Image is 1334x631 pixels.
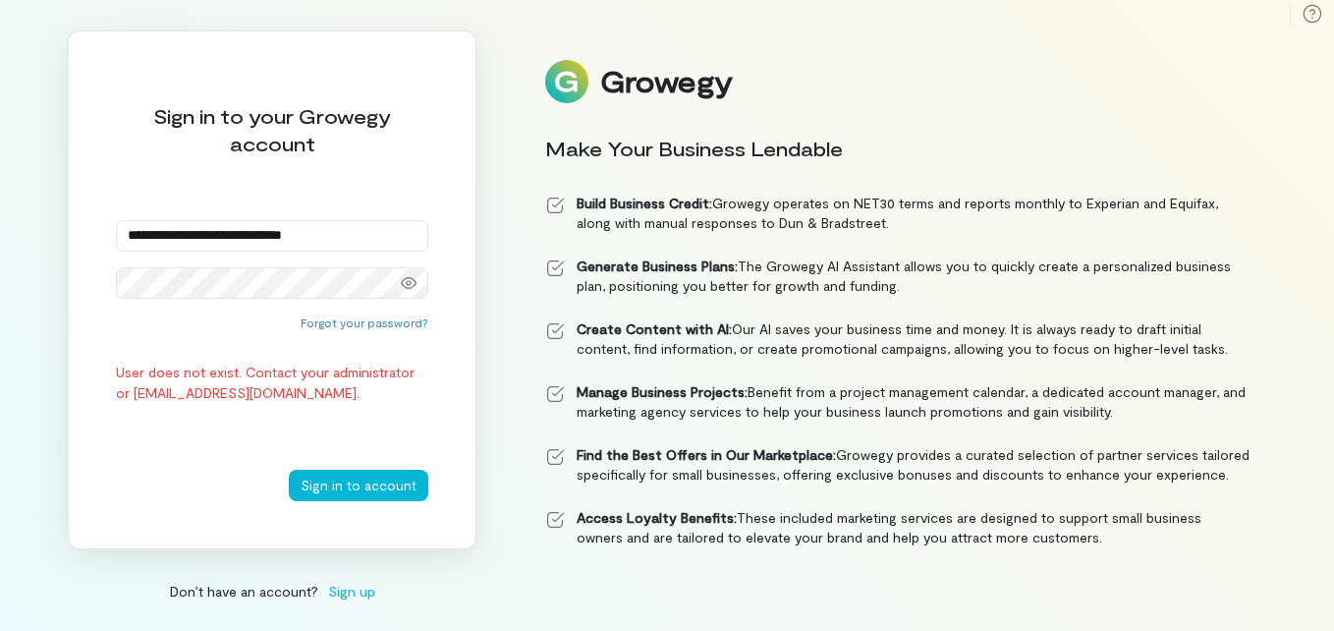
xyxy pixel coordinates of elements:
[545,60,588,103] img: Logo
[545,445,1251,485] li: Growegy provides a curated selection of partner services tailored specifically for small business...
[545,257,1251,296] li: The Growegy AI Assistant allows you to quickly create a personalized business plan, positioning y...
[289,470,428,501] button: Sign in to account
[116,102,428,157] div: Sign in to your Growegy account
[577,446,836,463] strong: Find the Best Offers in Our Marketplace:
[545,382,1251,422] li: Benefit from a project management calendar, a dedicated account manager, and marketing agency ser...
[577,195,712,211] strong: Build Business Credit:
[600,65,732,98] div: Growegy
[116,362,428,403] div: User does not exist. Contact your administrator or [EMAIL_ADDRESS][DOMAIN_NAME].
[301,315,428,330] button: Forgot your password?
[545,194,1251,233] li: Growegy operates on NET30 terms and reports monthly to Experian and Equifax, along with manual re...
[577,258,738,274] strong: Generate Business Plans:
[68,581,476,602] div: Don’t have an account?
[577,320,732,337] strong: Create Content with AI:
[545,319,1251,359] li: Our AI saves your business time and money. It is always ready to draft initial content, find info...
[328,581,375,602] span: Sign up
[577,383,748,400] strong: Manage Business Projects:
[577,509,737,526] strong: Access Loyalty Benefits:
[545,135,1251,162] div: Make Your Business Lendable
[545,508,1251,547] li: These included marketing services are designed to support small business owners and are tailored ...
